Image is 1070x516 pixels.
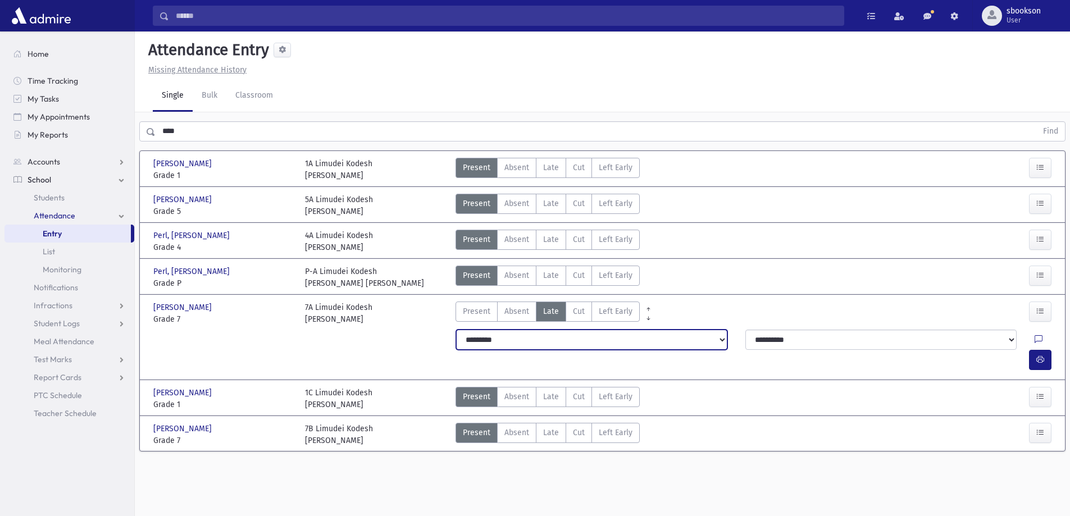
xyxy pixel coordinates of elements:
[463,427,490,439] span: Present
[34,390,82,400] span: PTC Schedule
[504,162,529,173] span: Absent
[153,266,232,277] span: Perl, [PERSON_NAME]
[153,277,294,289] span: Grade P
[4,108,134,126] a: My Appointments
[28,94,59,104] span: My Tasks
[305,387,372,410] div: 1C Limudei Kodesh [PERSON_NAME]
[463,305,490,317] span: Present
[463,234,490,245] span: Present
[4,189,134,207] a: Students
[4,261,134,278] a: Monitoring
[4,243,134,261] a: List
[153,313,294,325] span: Grade 7
[504,270,529,281] span: Absent
[34,300,72,310] span: Infractions
[4,314,134,332] a: Student Logs
[599,270,632,281] span: Left Early
[153,399,294,410] span: Grade 1
[456,302,640,325] div: AttTypes
[1036,122,1065,141] button: Find
[463,198,490,209] span: Present
[4,404,134,422] a: Teacher Schedule
[4,126,134,144] a: My Reports
[43,264,81,275] span: Monitoring
[573,234,585,245] span: Cut
[4,332,134,350] a: Meal Attendance
[305,158,372,181] div: 1A Limudei Kodesh [PERSON_NAME]
[34,408,97,418] span: Teacher Schedule
[305,194,373,217] div: 5A Limudei Kodesh [PERSON_NAME]
[305,266,424,289] div: P-A Limudei Kodesh [PERSON_NAME] [PERSON_NAME]
[599,162,632,173] span: Left Early
[456,158,640,181] div: AttTypes
[573,270,585,281] span: Cut
[573,427,585,439] span: Cut
[153,230,232,241] span: Perl, [PERSON_NAME]
[504,391,529,403] span: Absent
[34,211,75,221] span: Attendance
[573,162,585,173] span: Cut
[28,130,68,140] span: My Reports
[4,45,134,63] a: Home
[153,80,193,112] a: Single
[456,423,640,446] div: AttTypes
[504,305,529,317] span: Absent
[599,198,632,209] span: Left Early
[153,158,214,170] span: [PERSON_NAME]
[456,194,640,217] div: AttTypes
[34,193,65,203] span: Students
[543,305,559,317] span: Late
[463,270,490,281] span: Present
[305,423,373,446] div: 7B Limudei Kodesh [PERSON_NAME]
[34,354,72,364] span: Test Marks
[153,194,214,206] span: [PERSON_NAME]
[4,153,134,171] a: Accounts
[543,391,559,403] span: Late
[599,391,632,403] span: Left Early
[43,246,55,257] span: List
[144,65,247,75] a: Missing Attendance History
[4,278,134,296] a: Notifications
[153,302,214,313] span: [PERSON_NAME]
[4,90,134,108] a: My Tasks
[153,435,294,446] span: Grade 7
[4,225,131,243] a: Entry
[543,427,559,439] span: Late
[28,175,51,185] span: School
[504,198,529,209] span: Absent
[543,270,559,281] span: Late
[543,198,559,209] span: Late
[148,65,247,75] u: Missing Attendance History
[4,72,134,90] a: Time Tracking
[34,372,81,382] span: Report Cards
[43,229,62,239] span: Entry
[153,170,294,181] span: Grade 1
[504,427,529,439] span: Absent
[4,350,134,368] a: Test Marks
[305,302,372,325] div: 7A Limudei Kodesh [PERSON_NAME]
[193,80,226,112] a: Bulk
[28,112,90,122] span: My Appointments
[153,241,294,253] span: Grade 4
[4,171,134,189] a: School
[34,336,94,346] span: Meal Attendance
[28,76,78,86] span: Time Tracking
[9,4,74,27] img: AdmirePro
[4,368,134,386] a: Report Cards
[456,387,640,410] div: AttTypes
[456,230,640,253] div: AttTypes
[28,49,49,59] span: Home
[573,391,585,403] span: Cut
[4,296,134,314] a: Infractions
[573,198,585,209] span: Cut
[226,80,282,112] a: Classroom
[543,234,559,245] span: Late
[1007,16,1041,25] span: User
[463,391,490,403] span: Present
[543,162,559,173] span: Late
[169,6,844,26] input: Search
[153,387,214,399] span: [PERSON_NAME]
[599,427,632,439] span: Left Early
[599,305,632,317] span: Left Early
[144,40,269,60] h5: Attendance Entry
